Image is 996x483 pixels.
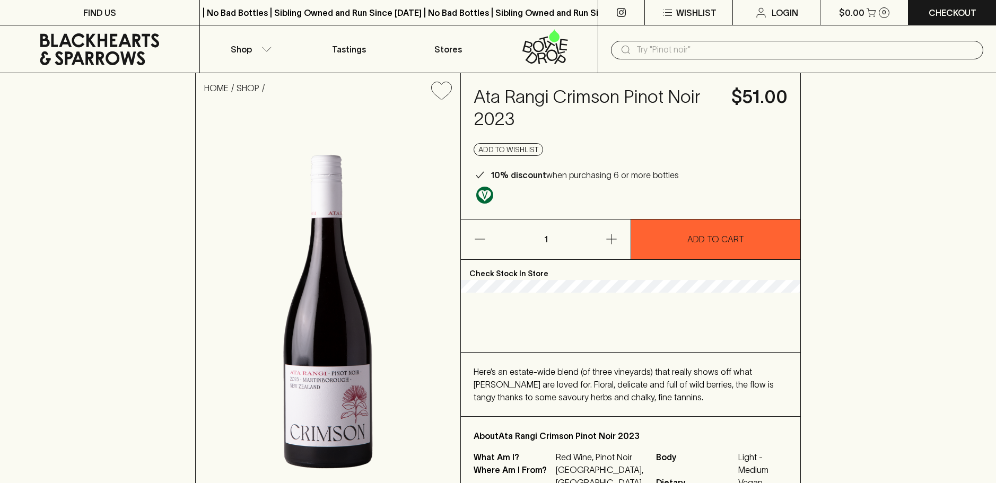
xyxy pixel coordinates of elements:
[631,219,800,259] button: ADD TO CART
[231,43,252,56] p: Shop
[476,187,493,204] img: Vegan
[491,170,546,180] b: 10% discount
[474,451,553,463] p: What Am I?
[533,219,558,259] p: 1
[332,43,366,56] p: Tastings
[929,6,976,19] p: Checkout
[299,25,399,73] a: Tastings
[434,43,462,56] p: Stores
[474,184,496,206] a: Made without the use of any animal products.
[474,367,774,402] span: Here’s an estate-wide blend (of three vineyards) that really shows off what [PERSON_NAME] are lov...
[772,6,798,19] p: Login
[738,451,788,476] span: Light - Medium
[474,429,788,442] p: About Ata Rangi Crimson Pinot Noir 2023
[731,86,788,108] h4: $51.00
[474,86,719,130] h4: Ata Rangi Crimson Pinot Noir 2023
[676,6,717,19] p: Wishlist
[839,6,864,19] p: $0.00
[83,6,116,19] p: FIND US
[200,25,300,73] button: Shop
[461,260,800,280] p: Check Stock In Store
[636,41,975,58] input: Try "Pinot noir"
[237,83,259,93] a: SHOP
[882,10,886,15] p: 0
[491,169,679,181] p: when purchasing 6 or more bottles
[427,77,456,104] button: Add to wishlist
[204,83,229,93] a: HOME
[656,451,736,476] span: Body
[474,143,543,156] button: Add to wishlist
[399,25,499,73] a: Stores
[556,451,643,463] p: Red Wine, Pinot Noir
[687,233,744,245] p: ADD TO CART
